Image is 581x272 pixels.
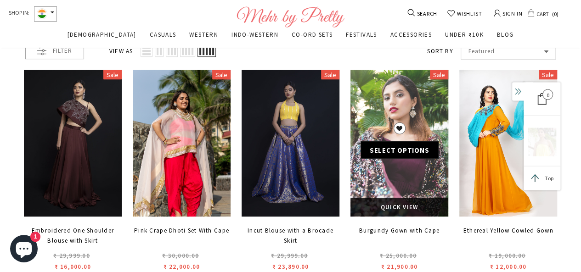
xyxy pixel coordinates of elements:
span: ₹ 29,999.00 [271,252,308,260]
span: Burgundy Gown with Cape [359,227,440,234]
span: Top [545,175,553,182]
span: ₹ 21,900.00 [381,263,418,271]
a: CASUALS [150,30,176,47]
span: Quick View [381,203,418,211]
span: WESTERN [189,31,218,39]
span: ₹ 22,000.00 [164,263,200,271]
a: CO-ORD SETS [292,30,333,47]
span: SIGN IN [501,7,522,19]
a: CART 0 [527,8,560,19]
a: Embroidered One Shoulder Blouse with Skirt [24,226,122,249]
span: INDO-WESTERN [231,31,278,39]
span: Incut Blouse with a Brocade Skirt [248,227,333,244]
a: Pink Crape Dhoti Set With Cape [133,226,231,249]
a: WESTERN [189,30,218,47]
span: CASUALS [150,31,176,39]
a: SIGN IN [494,6,522,20]
span: ₹ 16,000.00 [55,263,91,271]
a: BLOG [497,30,514,47]
span: ₹ 25,000.00 [380,252,417,260]
span: Featured [468,46,540,56]
label: Sort by [427,46,453,56]
span: FESTIVALS [346,31,377,39]
span: ₹ 12,000.00 [490,263,527,271]
span: Embroidered One Shoulder Blouse with Skirt [32,227,114,244]
a: WISHLIST [447,9,482,19]
span: SHOP IN: [9,6,29,22]
a: Quick View [350,198,448,216]
a: SEARCH [408,9,437,19]
a: INDO-WESTERN [231,30,278,47]
a: ACCESSORIES [390,30,432,47]
a: [DEMOGRAPHIC_DATA] [68,30,136,47]
span: CART [535,8,550,19]
label: View as [109,46,133,56]
span: BLOG [497,31,514,39]
span: 0 [550,8,560,19]
a: UNDER ₹10K [445,30,484,47]
span: [DEMOGRAPHIC_DATA] [68,31,136,39]
span: ACCESSORIES [390,31,432,39]
span: ₹ 19,000.00 [489,252,525,260]
a: Burgundy Gown with Cape [350,70,448,216]
img: 8_x300.png [528,128,556,156]
span: Ethereal Yellow Cowled Gown [463,227,553,234]
a: Burgundy Gown with Cape [350,226,448,249]
span: Pink Crape Dhoti Set With Cape [134,227,229,234]
inbox-online-store-chat: Shopify online store chat [7,235,40,265]
span: WISHLIST [455,9,482,19]
a: Incut Blouse with a Brocade Skirt [242,226,339,249]
span: ₹ 23,890.00 [272,263,309,271]
span: CO-ORD SETS [292,31,333,39]
img: Logo Footer [237,6,344,28]
div: Filter [25,43,84,59]
span: ₹ 30,000.00 [162,252,199,260]
span: UNDER ₹10K [445,31,484,39]
div: 0 [536,93,548,105]
a: FESTIVALS [346,30,377,47]
span: ₹ 29,999.00 [53,252,90,260]
span: SEARCH [416,9,437,19]
a: Ethereal Yellow Cowled Gown [459,226,557,249]
a: Select options [361,141,439,158]
span: 0 [542,89,553,100]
